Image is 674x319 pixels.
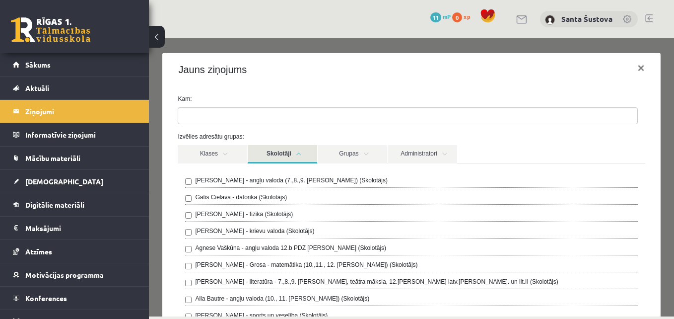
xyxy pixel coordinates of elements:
[13,100,136,123] a: Ziņojumi
[13,287,136,310] a: Konferences
[46,239,409,248] label: [PERSON_NAME] - literatūra - 7.,8.,9. [PERSON_NAME], teātra māksla, 12.[PERSON_NAME] latv.[PERSON...
[13,217,136,239] a: Maksājumi
[25,154,80,162] span: Mācību materiāli
[25,247,52,256] span: Atzīmes
[545,15,555,25] img: Santa Šustova
[13,123,136,146] a: Informatīvie ziņojumi
[430,12,441,22] span: 11
[452,12,462,22] span: 0
[13,77,136,99] a: Aktuāli
[46,171,144,180] label: [PERSON_NAME] - fizika (Skolotājs)
[29,107,98,125] a: Klases
[21,94,503,103] label: Izvēlies adresātu grupas:
[25,123,136,146] legend: Informatīvie ziņojumi
[464,12,470,20] span: xp
[13,240,136,263] a: Atzīmes
[452,12,475,20] a: 0 xp
[46,222,269,231] label: [PERSON_NAME] - Grosa - matemātika (10.,11., 12. [PERSON_NAME]) (Skolotājs)
[430,12,451,20] a: 11 mP
[21,56,503,65] label: Kam:
[46,273,179,282] label: [PERSON_NAME] - sports un veselība (Skolotājs)
[239,107,308,125] a: Administratori
[25,177,103,186] span: [DEMOGRAPHIC_DATA]
[46,188,165,197] label: [PERSON_NAME] - krievu valoda (Skolotājs)
[46,138,238,147] label: [PERSON_NAME] - angļu valoda (7.,8.,9. [PERSON_NAME]) (Skolotājs)
[13,170,136,193] a: [DEMOGRAPHIC_DATA]
[25,200,84,209] span: Digitālie materiāli
[13,193,136,216] a: Digitālie materiāli
[46,155,138,163] label: Gatis Cielava - datorika (Skolotājs)
[25,270,104,279] span: Motivācijas programma
[13,53,136,76] a: Sākums
[25,294,67,303] span: Konferences
[46,205,237,214] label: Agnese Vaškūna - angļu valoda 12.b PDZ [PERSON_NAME] (Skolotājs)
[25,83,49,92] span: Aktuāli
[99,107,168,125] a: Skolotāji
[25,100,136,123] legend: Ziņojumi
[561,14,612,24] a: Santa Šustova
[10,10,456,20] body: Визуальный текстовый редактор, wiswyg-editor-47024894902200-1756979937-844
[46,256,220,265] label: Alla Bautre - angļu valoda (10., 11. [PERSON_NAME]) (Skolotājs)
[25,217,136,239] legend: Maksājumi
[11,17,90,42] a: Rīgas 1. Tālmācības vidusskola
[13,263,136,286] a: Motivācijas programma
[29,24,98,39] h4: Jauns ziņojums
[443,12,451,20] span: mP
[169,107,238,125] a: Grupas
[481,16,504,44] button: ×
[25,60,51,69] span: Sākums
[13,147,136,169] a: Mācību materiāli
